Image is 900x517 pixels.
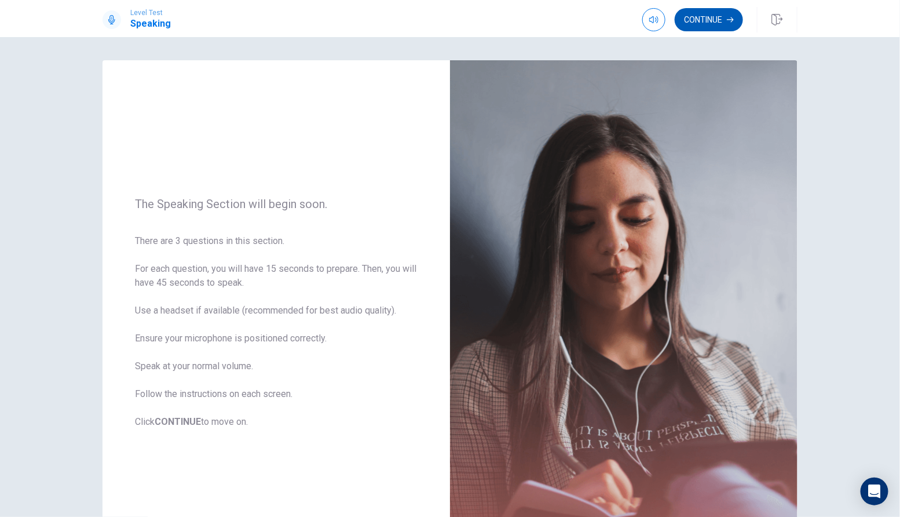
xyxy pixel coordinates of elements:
[155,416,201,427] b: CONTINUE
[675,8,743,31] button: Continue
[130,9,171,17] span: Level Test
[861,478,888,505] div: Open Intercom Messenger
[135,234,418,429] span: There are 3 questions in this section. For each question, you will have 15 seconds to prepare. Th...
[130,17,171,31] h1: Speaking
[135,197,418,211] span: The Speaking Section will begin soon.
